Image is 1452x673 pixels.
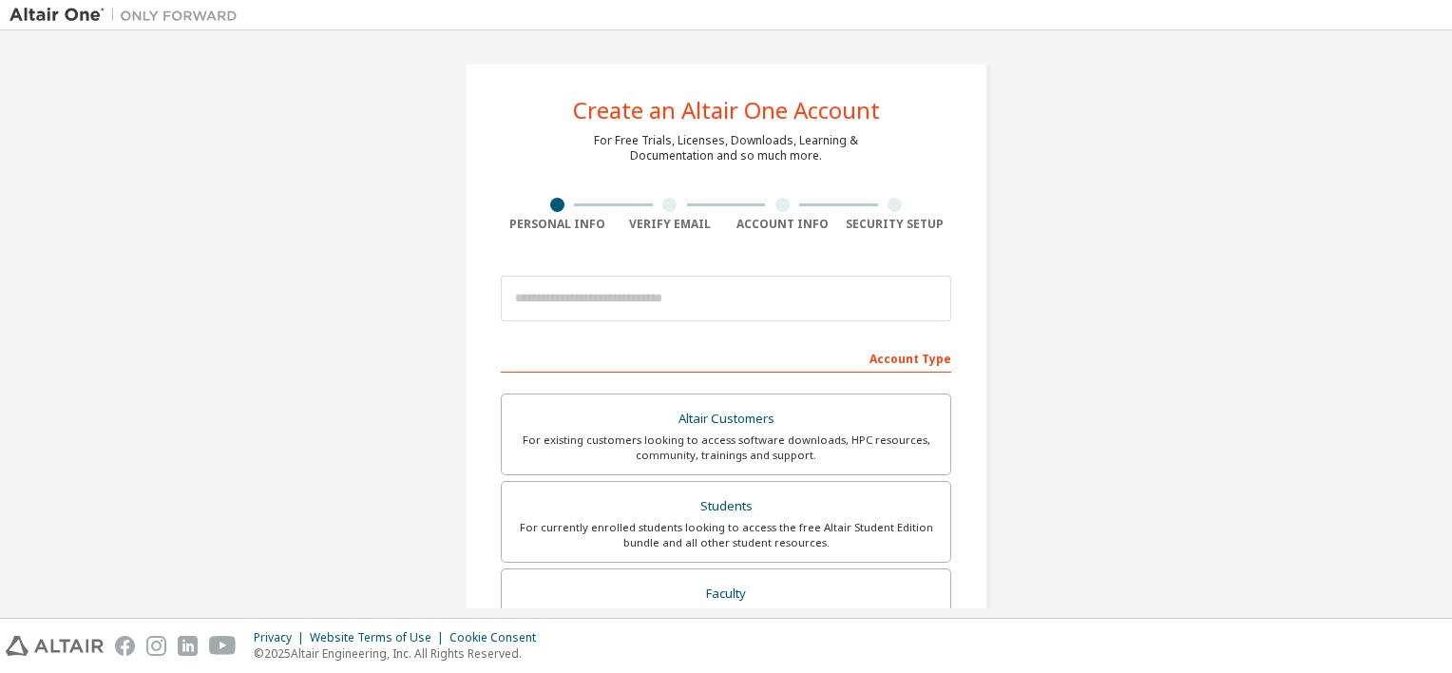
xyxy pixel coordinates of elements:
[254,645,547,662] p: © 2025 Altair Engineering, Inc. All Rights Reserved.
[513,581,939,607] div: Faculty
[501,217,614,232] div: Personal Info
[513,433,939,463] div: For existing customers looking to access software downloads, HPC resources, community, trainings ...
[839,217,952,232] div: Security Setup
[449,630,547,645] div: Cookie Consent
[726,217,839,232] div: Account Info
[209,636,237,656] img: youtube.svg
[115,636,135,656] img: facebook.svg
[310,630,449,645] div: Website Terms of Use
[10,6,247,25] img: Altair One
[146,636,166,656] img: instagram.svg
[254,630,310,645] div: Privacy
[501,342,951,373] div: Account Type
[573,99,880,122] div: Create an Altair One Account
[513,493,939,520] div: Students
[594,133,858,163] div: For Free Trials, Licenses, Downloads, Learning & Documentation and so much more.
[614,217,727,232] div: Verify Email
[178,636,198,656] img: linkedin.svg
[513,406,939,433] div: Altair Customers
[6,636,104,656] img: altair_logo.svg
[513,520,939,550] div: For currently enrolled students looking to access the free Altair Student Edition bundle and all ...
[513,606,939,637] div: For faculty & administrators of academic institutions administering students and accessing softwa...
